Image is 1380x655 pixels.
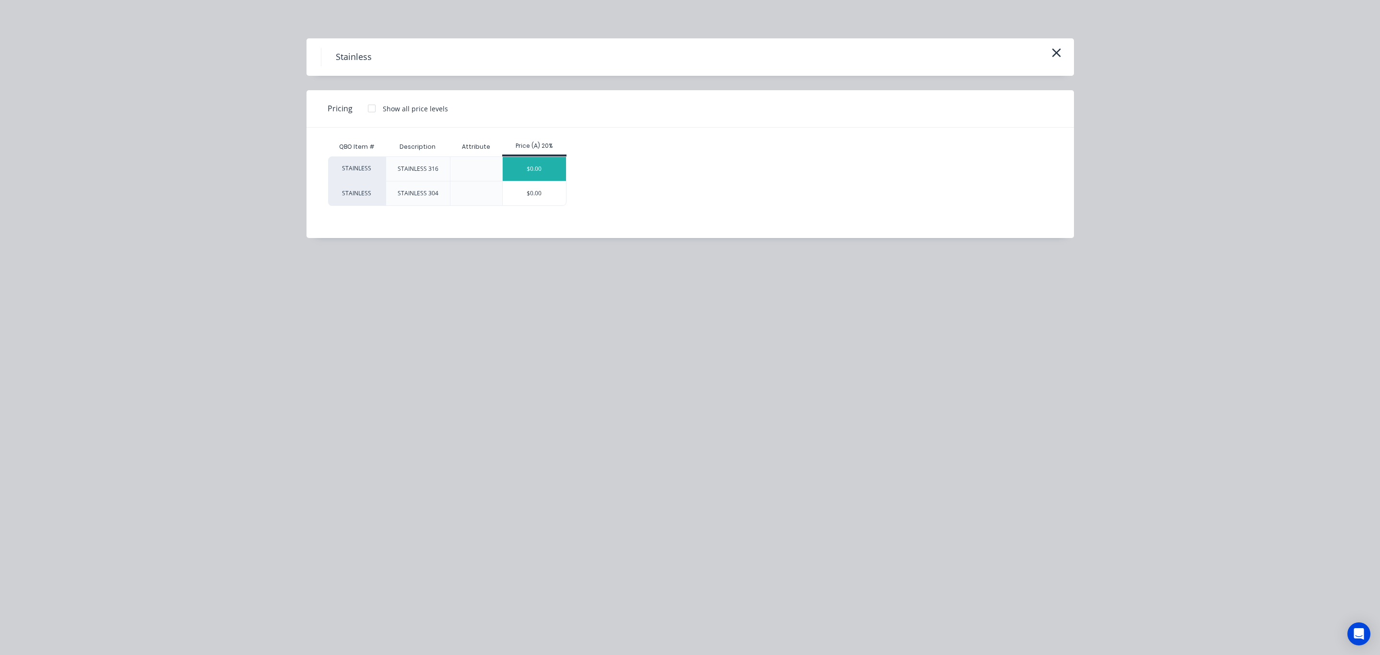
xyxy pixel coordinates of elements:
div: $0.00 [503,181,566,205]
div: STAINLESS [328,156,386,181]
div: QBO Item # [328,137,386,156]
span: Pricing [328,103,353,114]
div: Price (A) 20% [502,142,567,150]
div: Show all price levels [383,104,448,114]
div: STAINLESS [328,181,386,206]
div: Attribute [454,135,498,159]
div: $0.00 [503,157,566,181]
h4: Stainless [321,48,386,66]
div: STAINLESS 304 [398,189,438,198]
div: Description [392,135,443,159]
div: STAINLESS 316 [398,165,438,173]
div: Open Intercom Messenger [1347,622,1370,645]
